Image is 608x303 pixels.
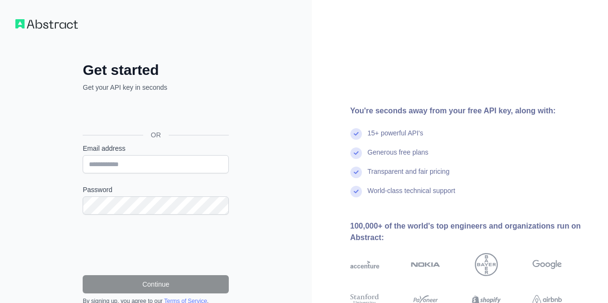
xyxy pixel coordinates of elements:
[411,253,440,276] img: nokia
[475,253,498,276] img: bayer
[83,83,229,92] p: Get your API key in seconds
[350,105,593,117] div: You're seconds away from your free API key, along with:
[368,147,429,167] div: Generous free plans
[350,220,593,243] div: 100,000+ of the world's top engineers and organizations run on Abstract:
[350,186,362,197] img: check mark
[368,167,450,186] div: Transparent and fair pricing
[83,275,229,293] button: Continue
[143,130,169,140] span: OR
[83,61,229,79] h2: Get started
[78,103,232,124] iframe: Sign in with Google Button
[350,253,380,276] img: accenture
[533,253,562,276] img: google
[83,144,229,153] label: Email address
[350,167,362,178] img: check mark
[83,226,229,264] iframe: reCAPTCHA
[83,185,229,194] label: Password
[368,128,423,147] div: 15+ powerful API's
[350,128,362,140] img: check mark
[350,147,362,159] img: check mark
[368,186,456,205] div: World-class technical support
[15,19,78,29] img: Workflow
